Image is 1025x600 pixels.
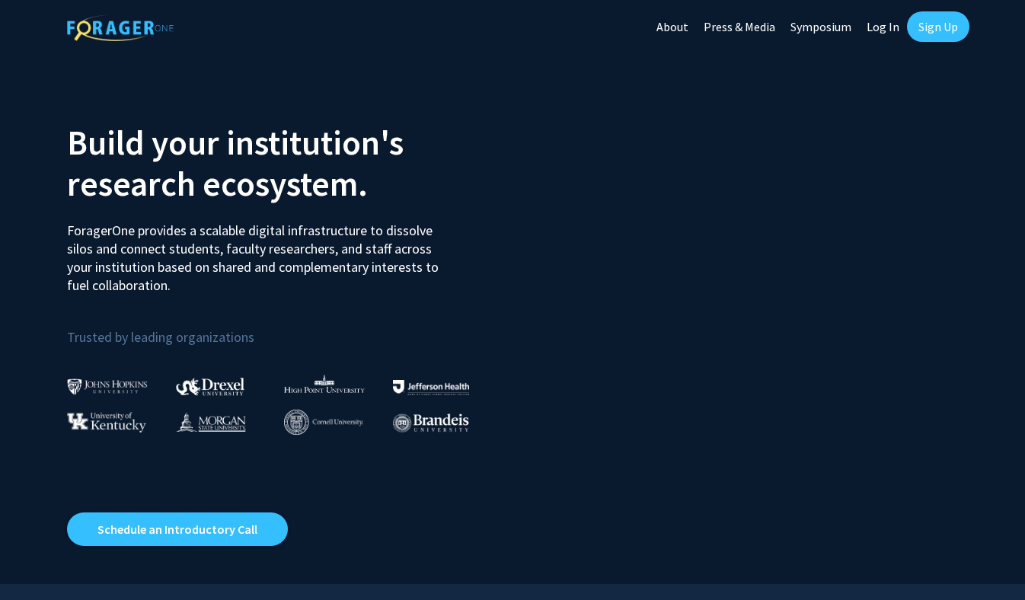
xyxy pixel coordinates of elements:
[284,410,363,435] img: Cornell University
[176,378,244,395] img: Drexel University
[67,512,288,546] a: Opens in a new tab
[393,413,469,432] img: Brandeis University
[393,380,469,394] img: Thomas Jefferson University
[67,307,501,349] p: Trusted by leading organizations
[67,412,146,432] img: University of Kentucky
[67,122,501,204] h2: Build your institution's research ecosystem.
[67,210,449,295] p: ForagerOne provides a scalable digital infrastructure to dissolve silos and connect students, fac...
[176,412,246,432] img: Morgan State University
[67,378,148,394] img: Johns Hopkins University
[67,14,174,41] img: ForagerOne Logo
[907,11,969,42] a: Sign Up
[284,375,365,393] img: High Point University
